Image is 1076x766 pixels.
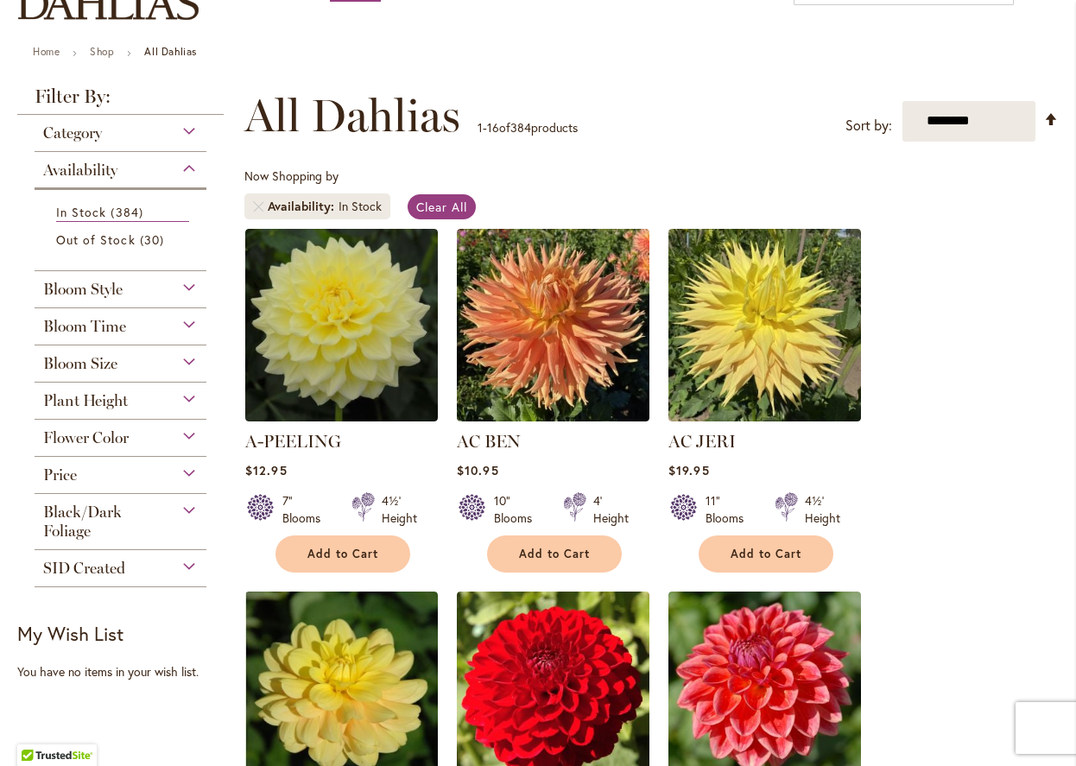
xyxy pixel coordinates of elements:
span: 30 [140,231,168,249]
a: AC Jeri [668,408,861,425]
span: 1 [478,119,483,136]
span: Now Shopping by [244,168,339,184]
span: All Dahlias [244,90,460,142]
strong: All Dahlias [144,45,197,58]
button: Add to Cart [487,535,622,573]
div: In Stock [339,198,382,215]
div: 10" Blooms [494,492,542,527]
span: In Stock [56,204,106,220]
a: A-PEELING [245,431,341,452]
span: Flower Color [43,428,129,447]
strong: My Wish List [17,621,123,646]
span: $12.95 [245,462,287,478]
span: 16 [487,119,499,136]
div: You have no items in your wish list. [17,663,234,681]
button: Add to Cart [699,535,833,573]
span: Bloom Size [43,354,117,373]
span: Availability [43,161,117,180]
a: Home [33,45,60,58]
div: 4½' Height [382,492,417,527]
div: 4½' Height [805,492,840,527]
span: SID Created [43,559,125,578]
span: Black/Dark Foliage [43,503,122,541]
img: AC Jeri [668,229,861,421]
a: In Stock 384 [56,203,189,222]
p: - of products [478,114,578,142]
img: A-Peeling [245,229,438,421]
span: Availability [268,198,339,215]
span: Plant Height [43,391,128,410]
strong: Filter By: [17,87,224,115]
div: 4' Height [593,492,629,527]
span: Out of Stock [56,231,136,248]
label: Sort by: [845,110,892,142]
a: Remove Availability In Stock [253,201,263,212]
button: Add to Cart [275,535,410,573]
span: Add to Cart [307,547,378,561]
div: 11" Blooms [706,492,754,527]
span: Bloom Time [43,317,126,336]
span: 384 [510,119,531,136]
span: Bloom Style [43,280,123,299]
span: $19.95 [668,462,709,478]
span: Add to Cart [731,547,801,561]
a: A-Peeling [245,408,438,425]
span: Category [43,123,102,142]
a: Clear All [408,194,476,219]
span: $10.95 [457,462,498,478]
span: Price [43,465,77,484]
img: AC BEN [457,229,649,421]
span: Add to Cart [519,547,590,561]
a: Out of Stock 30 [56,231,189,249]
a: Shop [90,45,114,58]
iframe: Launch Accessibility Center [13,705,61,753]
a: AC JERI [668,431,736,452]
a: AC BEN [457,408,649,425]
span: 384 [111,203,147,221]
a: AC BEN [457,431,521,452]
span: Clear All [416,199,467,215]
div: 7" Blooms [282,492,331,527]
